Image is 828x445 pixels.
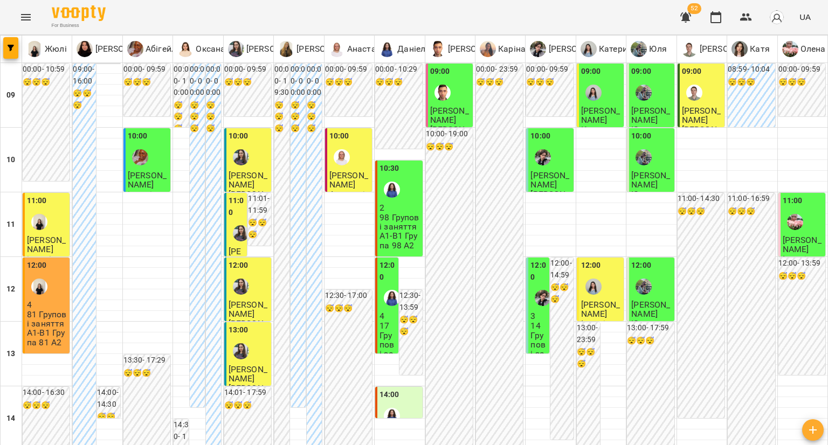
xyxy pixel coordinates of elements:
h6: 00:00 - 00:00 [307,64,322,99]
p: Анастасія [329,190,370,199]
span: [PERSON_NAME] [430,106,469,125]
img: Юлія [233,149,249,165]
img: avatar_s.png [769,10,784,25]
h6: 😴😴😴 [778,77,825,88]
div: Катерина [581,41,637,57]
button: UA [795,7,815,27]
img: Ю [228,41,244,57]
div: Юля [636,279,652,295]
label: 12:00 [27,260,47,272]
a: А Абігейл [127,41,176,57]
img: Микита [535,149,551,165]
h6: 00:00 - 10:29 [375,64,422,75]
img: Даніела [384,182,400,198]
img: М [278,41,294,57]
h6: 00:00 - 09:59 [778,64,825,75]
a: Ю Юля [631,41,667,57]
a: Ж Жюлі [26,41,67,57]
span: [PERSON_NAME] [329,170,368,190]
p: Каріна [496,43,526,55]
img: Ю [631,41,647,57]
h6: 😴😴😴 [399,314,423,337]
img: Михайло [434,85,451,101]
div: Михайло [430,41,513,57]
img: К [581,41,597,57]
img: Юля [636,85,652,101]
div: Андрій [681,41,765,57]
a: Ю [PERSON_NAME] [228,41,312,57]
h6: 😴😴😴 [23,400,70,412]
h6: 13:00 - 23:59 [577,322,600,345]
span: [PERSON_NAME] [631,170,670,190]
span: [PERSON_NAME] [229,364,267,384]
p: [PERSON_NAME] [229,190,269,208]
h6: 00:00 - 09:59 [526,64,573,75]
div: Олена [787,214,803,230]
p: [PERSON_NAME] [446,43,513,55]
label: 10:30 [379,163,399,175]
img: Жюлі [31,279,47,295]
div: Даніела [384,290,400,306]
span: 52 [687,3,701,14]
h6: 14:01 - 17:59 [224,387,271,399]
p: Юля [647,43,667,55]
img: Абігейл [132,149,148,165]
p: [PERSON_NAME] [294,43,362,55]
p: Катя [748,43,770,55]
h6: 😴😴😴 [426,141,473,153]
img: О [77,41,93,57]
h6: 😴😴😴 [23,77,70,88]
label: 09:00 [581,66,601,78]
p: 98 Групові заняття А1-В1 Група 98 А2 [379,213,420,250]
a: А [PERSON_NAME] [681,41,765,57]
p: [PERSON_NAME] [698,43,765,55]
a: Д Даніела [379,41,430,57]
p: [PERSON_NAME] [93,43,160,55]
h6: 😴😴😴 [224,400,271,412]
span: [PERSON_NAME] [581,106,620,125]
h6: 00:00 - 23:59 [476,64,523,75]
h6: 00:00 - 10:00 [174,64,189,99]
div: Абігейл [127,41,176,57]
div: Оксана [177,41,225,57]
h6: 00:00 - 19:30 [274,64,289,99]
p: [PERSON_NAME] [244,43,312,55]
label: 12:00 [530,260,547,283]
button: Створити урок [802,419,824,441]
div: Юлія [233,225,249,241]
img: М [530,41,546,57]
a: О [PERSON_NAME] [77,41,160,57]
img: А [329,41,345,57]
img: Микита [535,290,551,306]
label: 09:00 [430,66,450,78]
h6: 😴😴😴 [123,77,170,88]
img: Анастасія [334,149,350,165]
h6: 11:00 - 16:59 [728,193,775,205]
label: 12:00 [581,260,601,272]
p: 14 Групові заняття А1-В1 Група 14 А1 [530,321,547,433]
h6: 10 [6,154,15,166]
a: М [PERSON_NAME] [430,41,513,57]
label: 12:00 [379,260,396,283]
div: Катерина [585,279,602,295]
p: [PERSON_NAME] [229,319,269,338]
p: Абігейл [143,43,176,55]
h6: 12:30 - 17:00 [325,290,372,302]
span: [PERSON_NAME] [631,106,670,125]
p: 3 [530,311,547,321]
img: Андрій [686,85,702,101]
div: Юлія [228,41,312,57]
h6: 14 [6,413,15,425]
h6: 😴😴😴 [224,77,271,88]
h6: 😴😴😴 [526,77,573,88]
p: Катерина [597,43,637,55]
p: Катерина [581,125,619,134]
p: індивідуальне заняття 50 хв [27,254,67,282]
button: Menu [13,4,39,30]
label: 10:00 [631,130,651,142]
div: Юлія [233,343,249,359]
